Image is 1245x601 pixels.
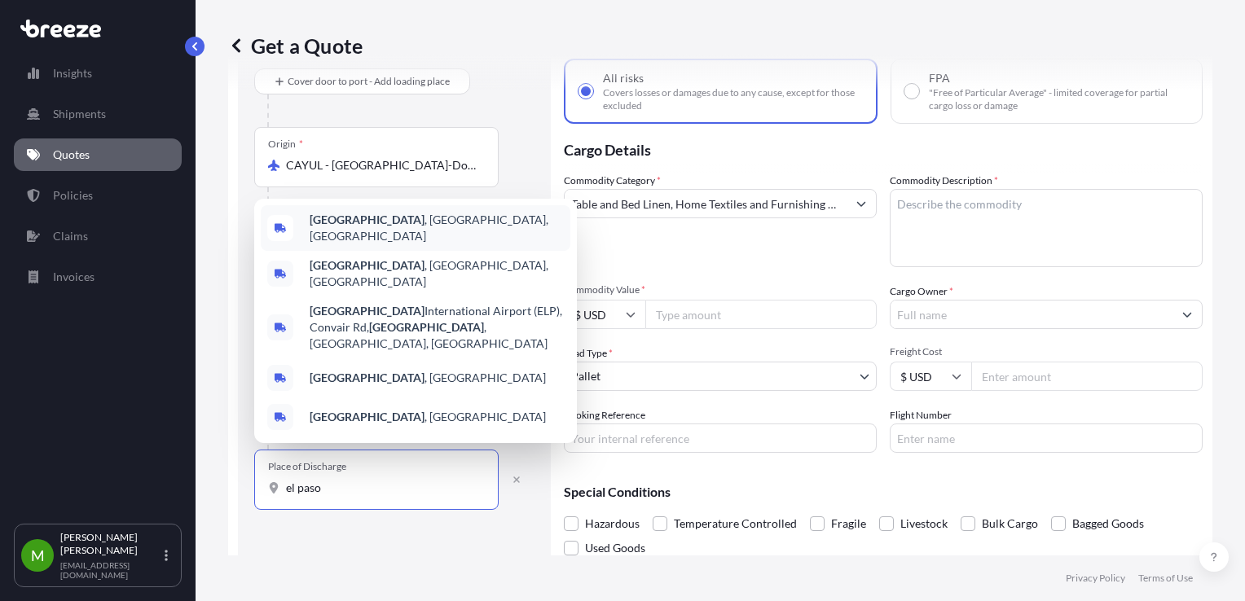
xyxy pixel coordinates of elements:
label: Commodity Category [564,173,661,189]
p: Insights [53,65,92,81]
input: Select a commodity type [565,189,847,218]
p: Cargo Details [564,124,1203,173]
label: Commodity Description [890,173,998,189]
span: Covers losses or damages due to any cause, except for those excluded [603,86,863,112]
b: [GEOGRAPHIC_DATA] [310,213,425,226]
label: Flight Number [890,407,952,423]
p: Invoices [53,269,95,285]
label: Booking Reference [564,407,645,423]
b: [GEOGRAPHIC_DATA] [369,320,484,334]
p: Privacy Policy [1066,572,1125,585]
p: Quotes [53,147,90,163]
input: Type amount [645,300,877,329]
span: Load Type [564,345,613,362]
input: Enter amount [971,362,1203,391]
span: Used Goods [585,536,645,560]
span: "Free of Particular Average" - limited coverage for partial cargo loss or damage [929,86,1189,112]
button: Show suggestions [847,189,876,218]
span: Fragile [831,511,866,536]
div: Show suggestions [254,199,577,443]
span: Temperature Controlled [674,511,797,536]
p: Shipments [53,106,106,122]
p: [EMAIL_ADDRESS][DOMAIN_NAME] [60,560,161,580]
div: Origin [268,138,303,151]
b: [GEOGRAPHIC_DATA] [310,304,425,318]
label: Cargo Owner [890,283,953,300]
span: , [GEOGRAPHIC_DATA], [GEOGRAPHIC_DATA] [310,212,564,244]
span: Bagged Goods [1072,511,1144,536]
span: Freight Cost [890,345,1203,358]
p: [PERSON_NAME] [PERSON_NAME] [60,531,161,557]
span: Hazardous [585,511,640,536]
input: Your internal reference [564,423,877,453]
p: Claims [53,228,88,244]
span: Commodity Value [564,283,877,296]
input: Place of Discharge [286,480,478,496]
span: , [GEOGRAPHIC_DATA] [310,409,546,425]
span: , [GEOGRAPHIC_DATA] [310,370,546,386]
input: Origin [286,157,478,173]
span: International Airport (ELP), Convair Rd, , [GEOGRAPHIC_DATA], [GEOGRAPHIC_DATA] [310,303,564,352]
span: Bulk Cargo [982,511,1038,536]
div: Place of Discharge [268,460,346,473]
span: , [GEOGRAPHIC_DATA], [GEOGRAPHIC_DATA] [310,257,564,290]
input: Full name [891,300,1172,329]
p: Terms of Use [1138,572,1193,585]
span: Pallet [571,368,601,384]
b: [GEOGRAPHIC_DATA] [310,410,425,423]
b: [GEOGRAPHIC_DATA] [310,371,425,384]
span: Livestock [900,511,948,536]
button: Show suggestions [1172,300,1202,329]
input: Enter name [890,423,1203,453]
p: Special Conditions [564,485,1203,498]
span: M [31,547,45,564]
p: Get a Quote [228,33,363,59]
b: [GEOGRAPHIC_DATA] [310,258,425,272]
p: Policies [53,187,93,204]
